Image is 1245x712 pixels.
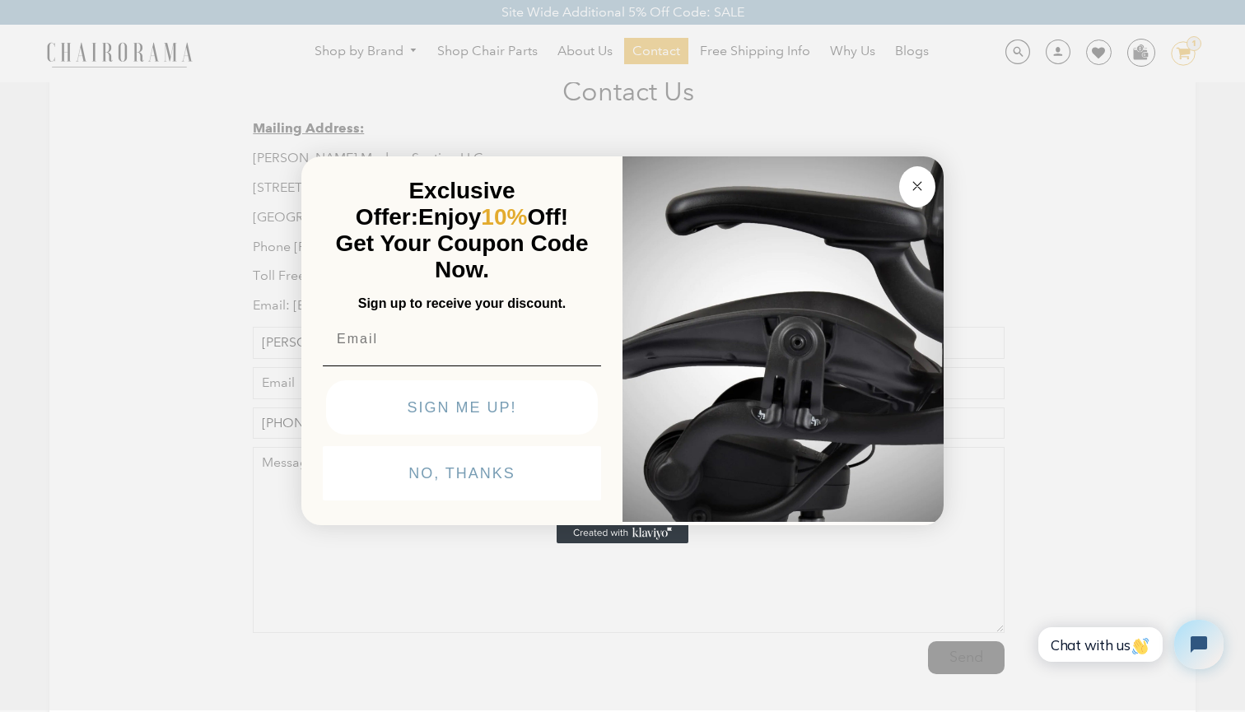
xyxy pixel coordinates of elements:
[356,178,515,230] span: Exclusive Offer:
[323,323,601,356] input: Email
[323,446,601,500] button: NO, THANKS
[326,380,598,435] button: SIGN ME UP!
[358,296,566,310] span: Sign up to receive your discount.
[557,524,688,543] a: Created with Klaviyo - opens in a new tab
[622,153,944,522] img: 92d77583-a095-41f6-84e7-858462e0427a.jpeg
[418,204,568,230] span: Enjoy Off!
[899,166,935,207] button: Close dialog
[1020,606,1238,683] iframe: Tidio Chat
[481,204,527,230] span: 10%
[336,230,589,282] span: Get Your Coupon Code Now.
